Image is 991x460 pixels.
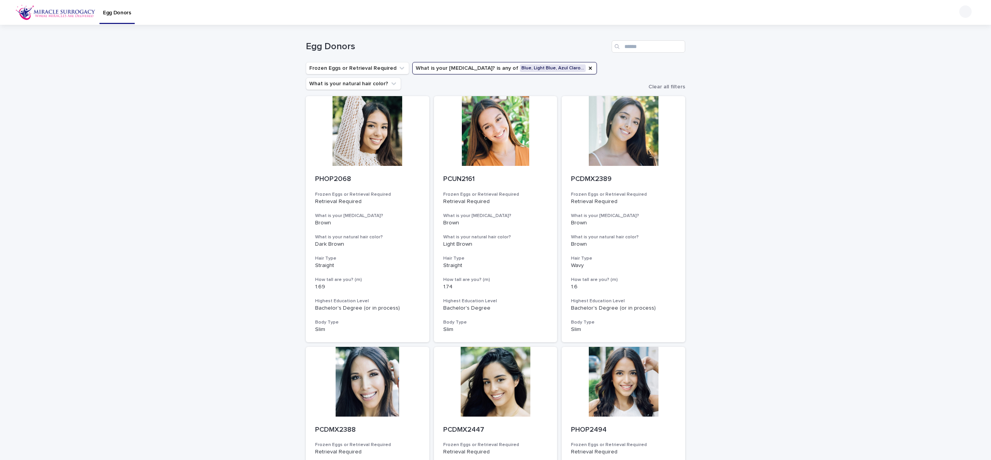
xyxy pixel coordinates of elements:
[315,277,420,283] h3: How tall are you? (m)
[443,449,548,455] p: Retrieval Required
[315,319,420,326] h3: Body Type
[571,449,676,455] p: Retrieval Required
[443,241,548,248] p: Light Brown
[443,426,548,434] p: PCDMX2447
[571,191,676,198] h3: Frozen Eggs or Retrieval Required
[443,255,548,262] h3: Hair Type
[315,191,420,198] h3: Frozen Eggs or Retrieval Required
[571,198,676,205] p: Retrieval Required
[315,326,420,333] p: Slim
[571,319,676,326] h3: Body Type
[315,262,420,269] p: Straight
[443,191,548,198] h3: Frozen Eggs or Retrieval Required
[443,198,548,205] p: Retrieval Required
[571,255,676,262] h3: Hair Type
[571,175,676,184] p: PCDMX2389
[571,241,676,248] p: Brown
[571,326,676,333] p: Slim
[315,284,420,290] p: 1.69
[315,234,420,240] h3: What is your natural hair color?
[571,213,676,219] h3: What is your [MEDICAL_DATA]?
[443,234,548,240] h3: What is your natural hair color?
[443,175,548,184] p: PCUN2161
[315,220,420,226] p: Brown
[15,5,96,20] img: OiFFDOGZQuirLhrlO1ag
[315,449,420,455] p: Retrieval Required
[648,84,685,90] span: Clear all filters
[571,284,676,290] p: 1.6
[443,213,548,219] h3: What is your [MEDICAL_DATA]?
[562,96,685,342] a: PCDMX2389Frozen Eggs or Retrieval RequiredRetrieval RequiredWhat is your [MEDICAL_DATA]?BrownWhat...
[571,305,676,312] p: Bachelor's Degree (or in process)
[443,442,548,448] h3: Frozen Eggs or Retrieval Required
[306,78,401,90] button: What is your natural hair color?
[315,305,420,312] p: Bachelor's Degree (or in process)
[315,255,420,262] h3: Hair Type
[642,84,685,90] button: Clear all filters
[315,426,420,434] p: PCDMX2388
[443,319,548,326] h3: Body Type
[315,298,420,304] h3: Highest Education Level
[443,326,548,333] p: Slim
[443,277,548,283] h3: How tall are you? (m)
[315,442,420,448] h3: Frozen Eggs or Retrieval Required
[315,175,420,184] p: PHOP2068
[571,220,676,226] p: Brown
[434,96,557,342] a: PCUN2161Frozen Eggs or Retrieval RequiredRetrieval RequiredWhat is your [MEDICAL_DATA]?BrownWhat ...
[443,220,548,226] p: Brown
[306,62,409,74] button: Frozen Eggs or Retrieval Required
[443,298,548,304] h3: Highest Education Level
[443,284,548,290] p: 1.74
[443,305,548,312] p: Bachelor's Degree
[571,442,676,448] h3: Frozen Eggs or Retrieval Required
[571,262,676,269] p: Wavy
[443,262,548,269] p: Straight
[306,41,609,52] h1: Egg Donors
[315,198,420,205] p: Retrieval Required
[571,234,676,240] h3: What is your natural hair color?
[571,298,676,304] h3: Highest Education Level
[306,96,429,342] a: PHOP2068Frozen Eggs or Retrieval RequiredRetrieval RequiredWhat is your [MEDICAL_DATA]?BrownWhat ...
[612,40,685,53] input: Search
[412,62,597,74] button: What is your eye color?
[315,241,420,248] p: Dark Brown
[571,277,676,283] h3: How tall are you? (m)
[571,426,676,434] p: PHOP2494
[315,213,420,219] h3: What is your [MEDICAL_DATA]?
